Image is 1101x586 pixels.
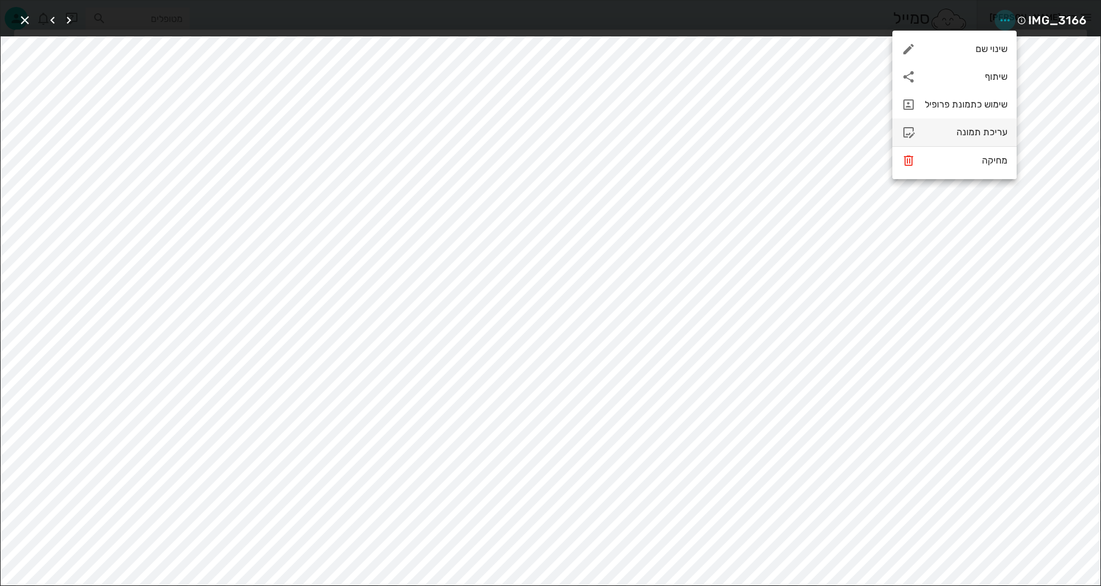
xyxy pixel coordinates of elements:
[925,155,1007,166] div: מחיקה
[925,99,1007,110] div: שימוש כתמונת פרופיל
[925,43,1007,54] div: שינוי שם
[925,127,1007,138] div: עריכת תמונה
[892,118,1017,146] div: עריכת תמונה
[892,63,1017,91] div: שיתוף
[1028,11,1087,29] span: IMG_3166
[925,71,1007,82] div: שיתוף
